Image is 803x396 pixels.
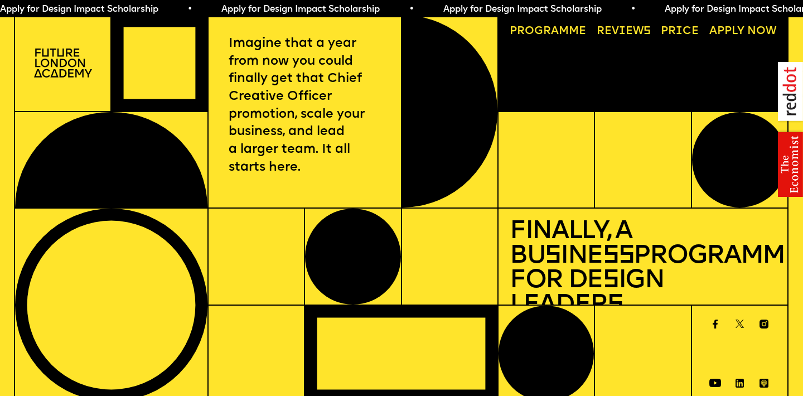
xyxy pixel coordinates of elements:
a: Apply now [704,21,782,43]
span: a [551,26,559,37]
span: • [186,5,191,14]
span: s [545,243,560,269]
span: s [607,292,623,318]
span: • [630,5,635,14]
span: A [709,26,717,37]
span: • [408,5,413,14]
p: Imagine that a year from now you could finally get that Chief Creative Officer promotion, scale y... [229,35,381,177]
a: Reviews [591,21,656,43]
span: s [603,268,618,294]
a: Programme [504,21,592,43]
a: Price [655,21,704,43]
h1: Finally, a Bu ine Programme for De ign Leader [510,220,776,317]
span: ss [603,243,633,269]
